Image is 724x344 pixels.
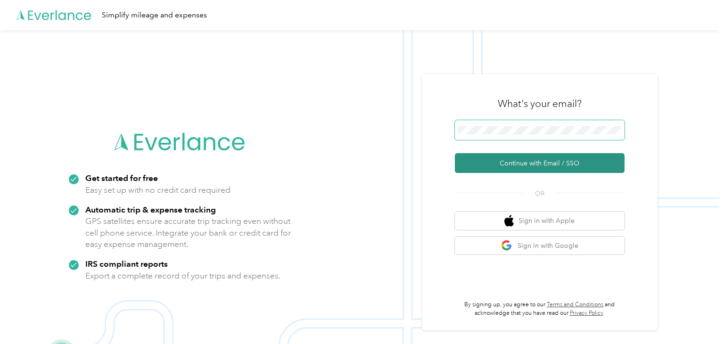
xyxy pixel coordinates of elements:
[102,9,207,21] div: Simplify mileage and expenses
[455,212,625,230] button: apple logoSign in with Apple
[570,310,603,317] a: Privacy Policy
[455,237,625,255] button: google logoSign in with Google
[547,301,603,308] a: Terms and Conditions
[85,205,216,214] strong: Automatic trip & expense tracking
[455,301,625,317] p: By signing up, you agree to our and acknowledge that you have read our .
[85,270,280,282] p: Export a complete record of your trips and expenses.
[85,215,291,250] p: GPS satellites ensure accurate trip tracking even without cell phone service. Integrate your bank...
[498,97,582,110] h3: What's your email?
[85,259,168,269] strong: IRS compliant reports
[504,215,514,227] img: apple logo
[523,188,556,198] span: OR
[501,240,513,252] img: google logo
[455,153,625,173] button: Continue with Email / SSO
[85,184,230,196] p: Easy set up with no credit card required
[85,173,158,183] strong: Get started for free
